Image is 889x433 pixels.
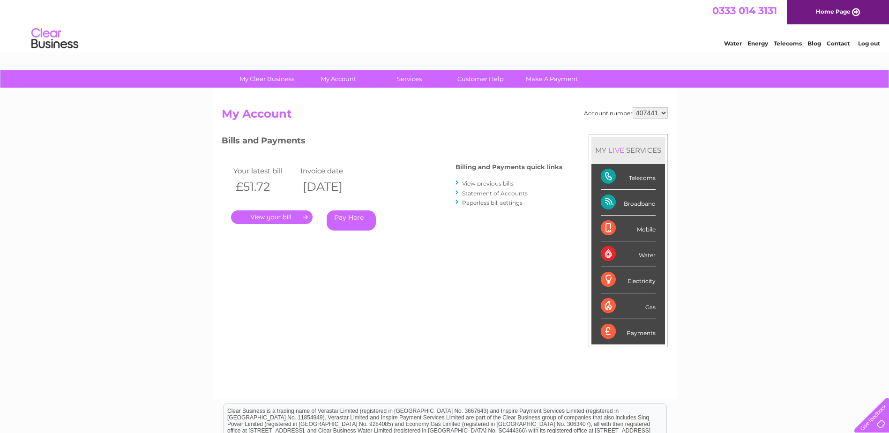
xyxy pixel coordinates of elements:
[222,107,668,125] h2: My Account
[462,180,514,187] a: View previous bills
[513,70,590,88] a: Make A Payment
[224,5,666,45] div: Clear Business is a trading name of Verastar Limited (registered in [GEOGRAPHIC_DATA] No. 3667643...
[601,190,656,216] div: Broadband
[371,70,448,88] a: Services
[231,164,299,177] td: Your latest bill
[601,293,656,319] div: Gas
[601,267,656,293] div: Electricity
[299,70,377,88] a: My Account
[747,40,768,47] a: Energy
[591,137,665,164] div: MY SERVICES
[827,40,850,47] a: Contact
[298,177,366,196] th: [DATE]
[298,164,366,177] td: Invoice date
[601,164,656,190] div: Telecoms
[442,70,519,88] a: Customer Help
[456,164,562,171] h4: Billing and Payments quick links
[601,319,656,344] div: Payments
[724,40,742,47] a: Water
[858,40,880,47] a: Log out
[601,216,656,241] div: Mobile
[584,107,668,119] div: Account number
[222,134,562,150] h3: Bills and Payments
[228,70,306,88] a: My Clear Business
[807,40,821,47] a: Blog
[31,24,79,53] img: logo.png
[606,146,626,155] div: LIVE
[231,177,299,196] th: £51.72
[774,40,802,47] a: Telecoms
[327,210,376,231] a: Pay Here
[462,190,528,197] a: Statement of Accounts
[712,5,777,16] a: 0333 014 3131
[231,210,313,224] a: .
[601,241,656,267] div: Water
[462,199,523,206] a: Paperless bill settings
